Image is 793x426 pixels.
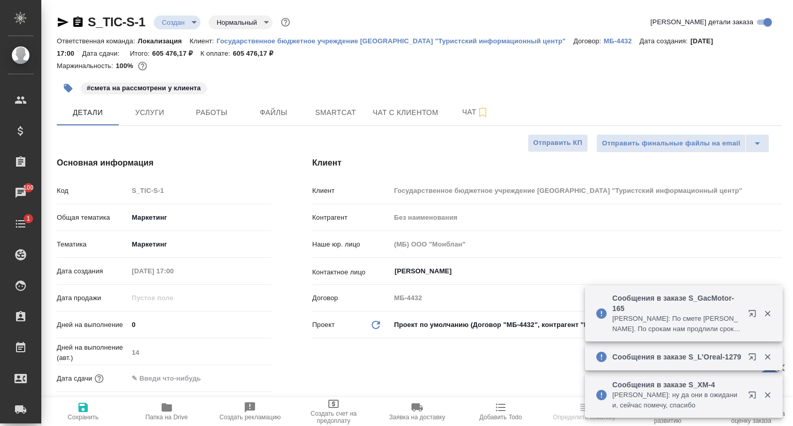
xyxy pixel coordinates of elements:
[477,106,489,119] svg: Подписаться
[92,372,106,385] button: Если добавить услуги и заполнить их объемом, то дата рассчитается автоматически
[553,414,615,421] span: Определить тематику
[596,134,769,153] div: split button
[459,397,543,426] button: Добавить Todo
[128,264,218,278] input: Пустое поле
[128,290,218,305] input: Пустое поле
[233,50,281,57] p: 605 476,17 ₽
[125,397,209,426] button: Папка на Drive
[3,211,39,237] a: 1
[138,37,190,45] p: Локализация
[57,212,128,223] p: Общая тематика
[72,16,84,28] button: Скопировать ссылку
[128,183,271,198] input: Пустое поле
[57,62,116,70] p: Маржинальность:
[189,37,216,45] p: Клиент:
[82,50,122,57] p: Дата сдачи:
[57,16,69,28] button: Скопировать ссылку для ЯМессенджера
[87,83,201,93] p: #смета на рассмотрени у клиента
[63,106,113,119] span: Детали
[390,316,782,334] div: Проект по умолчанию (Договор "МБ-4432", контрагент "Без наименования")
[57,373,92,384] p: Дата сдачи
[292,397,375,426] button: Создать счет на предоплату
[311,106,360,119] span: Smartcat
[312,186,391,196] p: Клиент
[742,385,767,409] button: Открыть в новой вкладке
[17,183,40,193] span: 100
[312,293,391,303] p: Договор
[742,347,767,371] button: Открыть в новой вкладке
[742,303,767,328] button: Открыть в новой вкладке
[152,50,200,57] p: 605 476,17 ₽
[128,345,271,360] input: Пустое поле
[312,157,782,169] h4: Клиент
[41,397,125,426] button: Сохранить
[146,414,188,421] span: Папка на Drive
[20,214,36,224] span: 1
[57,239,128,250] p: Тематика
[604,36,639,45] a: МБ-4432
[757,309,778,318] button: Закрыть
[209,15,273,29] div: Создан
[3,180,39,206] a: 100
[219,414,281,421] span: Создать рекламацию
[604,37,639,45] p: МБ-4432
[209,397,292,426] button: Создать рекламацию
[451,106,500,119] span: Чат
[57,157,271,169] h4: Основная информация
[312,212,391,223] p: Контрагент
[776,270,778,272] button: Open
[57,77,80,100] button: Добавить тэг
[312,267,391,277] p: Контактное лицо
[249,106,298,119] span: Файлы
[130,50,152,57] p: Итого:
[757,352,778,362] button: Закрыть
[612,352,741,362] p: Сообщения в заказе S_L’Oreal-1279
[159,18,188,27] button: Создан
[596,134,746,153] button: Отправить финальные файлы на email
[480,414,522,421] span: Добавить Todo
[200,50,233,57] p: К оплате:
[125,106,175,119] span: Услуги
[88,15,146,29] a: S_TIC-S-1
[312,239,391,250] p: Наше юр. лицо
[543,397,626,426] button: Определить тематику
[312,320,335,330] p: Проект
[389,414,445,421] span: Заявка на доставку
[533,137,582,149] span: Отправить КП
[757,390,778,400] button: Закрыть
[390,290,782,305] input: Пустое поле
[574,37,604,45] p: Договор:
[128,209,271,226] div: Маркетинг
[217,37,574,45] p: Государственное бюджетное учреждение [GEOGRAPHIC_DATA] "Туристский информационный центр"
[640,37,690,45] p: Дата создания:
[128,236,271,253] div: Маркетинг
[612,390,741,411] p: [PERSON_NAME]: ну да они в ожидании, сейчас помечу, спасибо
[57,37,138,45] p: Ответственная команда:
[57,320,128,330] p: Дней на выполнение
[612,314,741,334] p: [PERSON_NAME]: По смете [PERSON_NAME]. По срокам нам продлили срок до утра [DATE]. Пожалуйста, сд...
[80,83,208,92] span: смета на рассмотрени у клиента
[602,138,740,150] span: Отправить финальные файлы на email
[128,371,218,386] input: ✎ Введи что-нибудь
[651,17,753,27] span: [PERSON_NAME] детали заказа
[612,380,741,390] p: Сообщения в заказе S_XM-4
[57,266,128,276] p: Дата создания
[375,397,459,426] button: Заявка на доставку
[128,317,271,332] input: ✎ Введи что-нибудь
[373,106,438,119] span: Чат с клиентом
[390,210,782,225] input: Пустое поле
[187,106,236,119] span: Работы
[57,342,128,363] p: Дней на выполнение (авт.)
[136,59,149,73] button: 0.00 RUB;
[390,183,782,198] input: Пустое поле
[154,15,200,29] div: Создан
[528,134,588,152] button: Отправить КП
[57,293,128,303] p: Дата продажи
[612,293,741,314] p: Сообщения в заказе S_GacMotor-165
[298,410,369,424] span: Создать счет на предоплату
[279,15,292,29] button: Доп статусы указывают на важность/срочность заказа
[390,237,782,252] input: Пустое поле
[57,186,128,196] p: Код
[68,414,99,421] span: Сохранить
[116,62,136,70] p: 100%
